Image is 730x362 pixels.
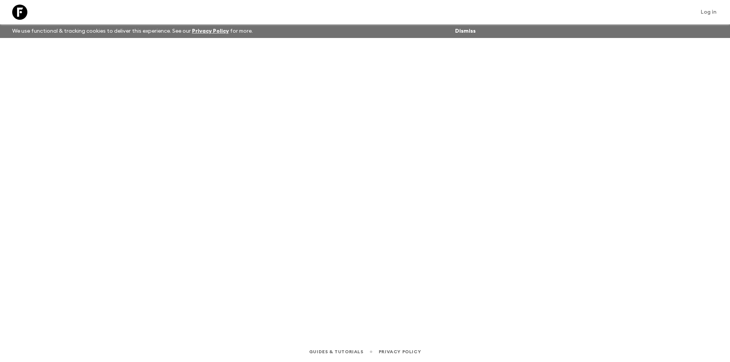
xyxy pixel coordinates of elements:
p: We use functional & tracking cookies to deliver this experience. See our for more. [9,24,256,38]
a: Privacy Policy [379,348,421,356]
a: Privacy Policy [192,28,229,34]
a: Log in [697,7,721,17]
button: Dismiss [453,26,478,36]
a: Guides & Tutorials [309,348,363,356]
